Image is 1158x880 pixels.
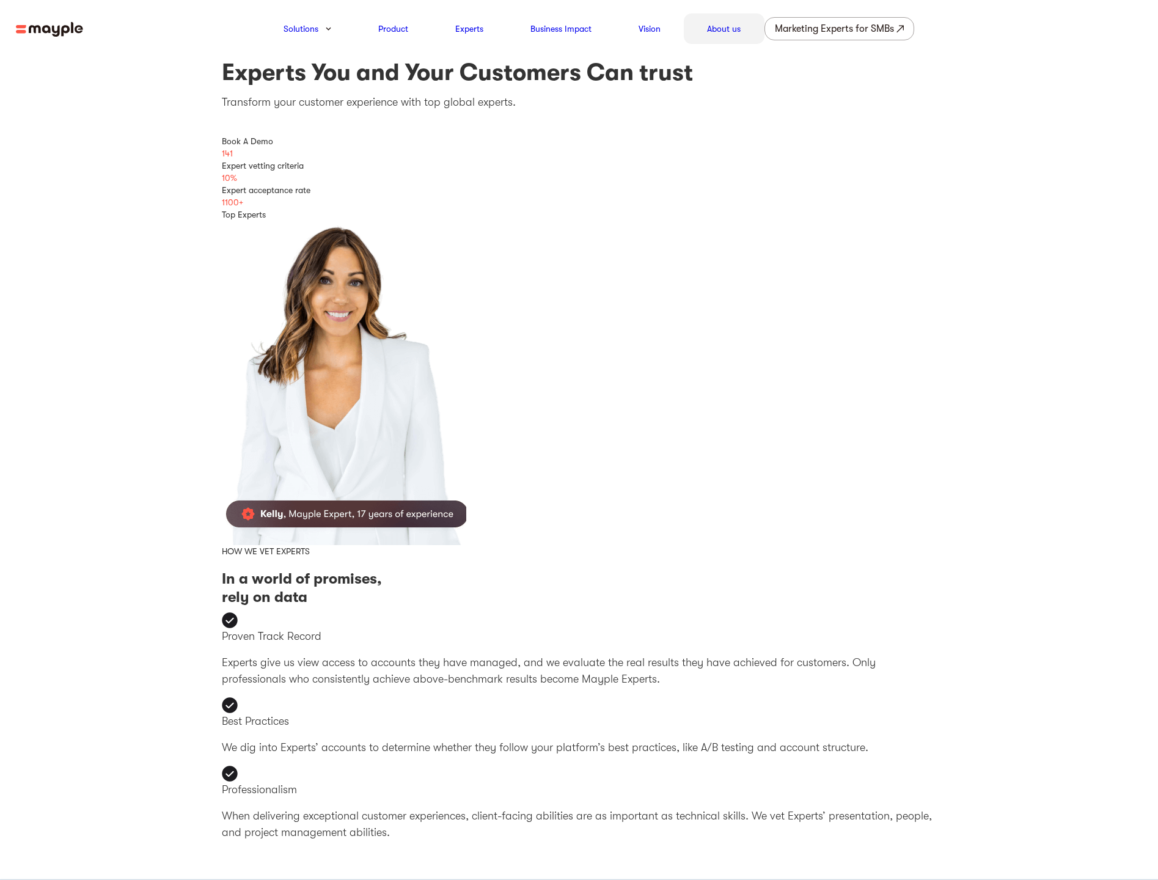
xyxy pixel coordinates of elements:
div: Book A Demo [222,135,937,147]
div: Expert acceptance rate [222,184,937,196]
img: mayple-logo [16,22,83,37]
div: HOW WE VET EXPERTS [222,545,937,557]
div: Marketing Experts for SMBs [775,20,894,37]
p: Transform your customer experience with top global experts. [222,94,937,111]
div: 10% [222,172,937,184]
h1: Experts You and Your Customers Can trust [222,57,937,87]
div: Expert vetting criteria [222,159,937,172]
a: Marketing Experts for SMBs [764,17,914,40]
p: We dig into Experts’ accounts to determine whether they follow your platform’s best practices, li... [222,739,937,756]
a: Business Impact [530,21,592,36]
h3: In a world of promises, rely on data [222,570,937,606]
p: Professionalism [222,782,937,798]
a: About us [707,21,741,36]
div: 1100+ [222,196,937,208]
p: Experts give us view access to accounts they have managed, and we evaluate the real results they ... [222,654,937,687]
p: When delivering exceptional customer experiences, client-facing abilities are as important as tec... [222,808,937,841]
a: Experts [455,21,483,36]
p: Best Practices [222,713,937,730]
a: Solutions [284,21,318,36]
div: 141 [222,147,937,159]
img: arrow-down [326,27,331,31]
a: Product [378,21,408,36]
img: Mark Farias Mayple Expert [222,221,466,545]
a: Vision [639,21,661,36]
p: Proven Track Record [222,628,937,645]
div: Top Experts [222,208,937,221]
